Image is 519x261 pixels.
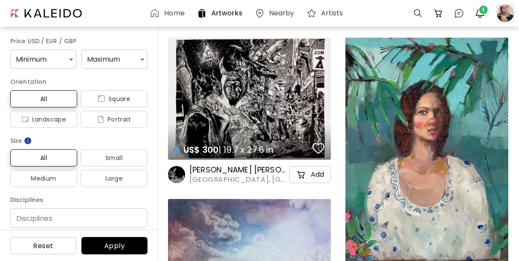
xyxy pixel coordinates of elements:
[433,8,444,18] img: cart
[21,116,29,123] img: icon
[81,50,147,69] div: Maximum
[296,169,306,180] img: cart-icon
[10,50,76,69] div: Minimum
[10,77,147,87] h6: Orientation
[475,8,485,18] img: bellIcon
[87,173,141,184] span: Large
[310,140,327,157] button: favorites
[87,114,141,125] span: Portrait
[306,8,347,18] a: Artists
[183,144,219,156] span: US$ 300
[17,94,70,104] span: All
[311,170,324,179] h5: Add
[17,114,70,125] span: Landscape
[10,36,147,46] h6: Price USD / EUR / GBP
[197,8,246,18] a: Artworks
[168,165,331,184] a: [PERSON_NAME] [PERSON_NAME][GEOGRAPHIC_DATA], [GEOGRAPHIC_DATA]cart-iconAdd
[10,149,77,166] button: All
[24,136,32,145] img: info
[81,111,147,128] button: iconPortrait
[454,8,464,18] img: chatIcon
[97,116,104,123] img: icon
[168,38,331,160] a: US$ 300| 19.7 x 27.6 infavoriteshttps://cdn.kaleido.art/CDN/Artwork/171422/Primary/medium.webp?up...
[10,111,77,128] button: iconLandscape
[164,10,184,17] h6: Home
[10,237,76,254] button: Reset
[269,10,294,17] h6: Nearby
[321,10,343,17] h6: Artists
[10,90,77,107] button: All
[17,241,69,250] span: Reset
[87,94,141,104] span: Square
[88,241,141,250] span: Apply
[98,95,105,102] img: icon
[87,153,141,163] span: Small
[10,136,147,146] h6: Size
[289,166,331,183] button: cart-iconAdd
[81,90,147,107] button: iconSquare
[81,237,147,254] button: Apply
[17,173,70,184] span: Medium
[10,195,147,205] h6: Disciplines
[17,153,70,163] span: All
[473,6,487,21] button: bellIcon1
[189,165,288,175] h6: [PERSON_NAME] [PERSON_NAME]
[189,175,288,184] span: [GEOGRAPHIC_DATA], [GEOGRAPHIC_DATA]
[255,8,298,18] a: Nearby
[173,144,310,155] h4: | 19.7 x 27.6 in
[479,6,488,14] span: 1
[150,8,188,18] a: Home
[10,170,77,187] button: Medium
[211,10,243,17] h6: Artworks
[81,170,147,187] button: Large
[81,149,147,166] button: Small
